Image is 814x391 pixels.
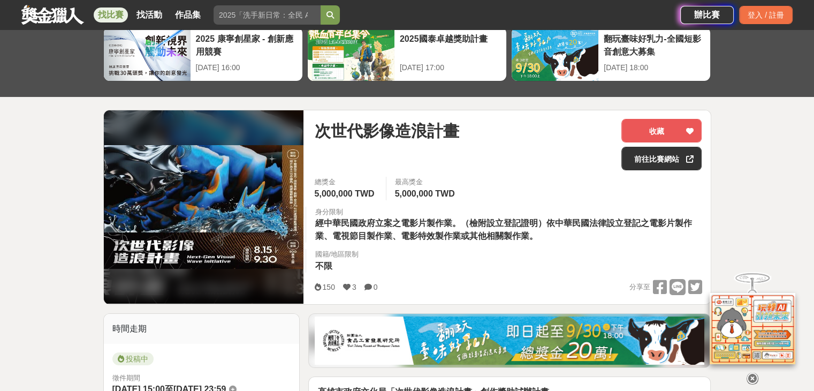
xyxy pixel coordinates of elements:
[739,6,793,24] div: 登入 / 註冊
[132,7,166,22] a: 找活動
[314,177,377,187] span: 總獎金
[395,189,455,198] span: 5,000,000 TWD
[112,352,154,365] span: 投稿中
[395,177,458,187] span: 最高獎金
[629,279,650,295] span: 分享至
[400,33,501,57] div: 2025國泰卓越獎助計畫
[196,33,297,57] div: 2025 康寧創星家 - 創新應用競賽
[314,189,374,198] span: 5,000,000 TWD
[307,27,507,81] a: 2025國泰卓越獎助計畫[DATE] 17:00
[400,62,501,73] div: [DATE] 17:00
[196,62,297,73] div: [DATE] 16:00
[112,374,140,382] span: 徵件期間
[315,207,702,217] div: 身分限制
[315,219,691,240] span: 經中華民國政府立案之電影片製作業。（檢附設立登記證明）依中華民國法律設立登記之電影片製作業、電視節目製作業、電影特效製作業或其他相關製作業。
[104,145,304,269] img: Cover Image
[374,283,378,291] span: 0
[315,317,704,365] img: 1c81a89c-c1b3-4fd6-9c6e-7d29d79abef5.jpg
[315,249,359,260] div: 國籍/地區限制
[680,6,734,24] a: 辦比賽
[352,283,356,291] span: 3
[710,293,795,364] img: d2146d9a-e6f6-4337-9592-8cefde37ba6b.png
[621,119,702,142] button: 收藏
[322,283,334,291] span: 150
[604,33,705,57] div: 翻玩臺味好乳力-全國短影音創意大募集
[94,7,128,22] a: 找比賽
[604,62,705,73] div: [DATE] 18:00
[104,314,300,344] div: 時間走期
[621,147,702,170] a: 前往比賽網站
[171,7,205,22] a: 作品集
[103,27,303,81] a: 2025 康寧創星家 - 創新應用競賽[DATE] 16:00
[314,119,459,143] span: 次世代影像造浪計畫
[315,261,332,270] span: 不限
[214,5,321,25] input: 2025「洗手新日常：全民 ALL IN」洗手歌全台徵選
[511,27,711,81] a: 翻玩臺味好乳力-全國短影音創意大募集[DATE] 18:00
